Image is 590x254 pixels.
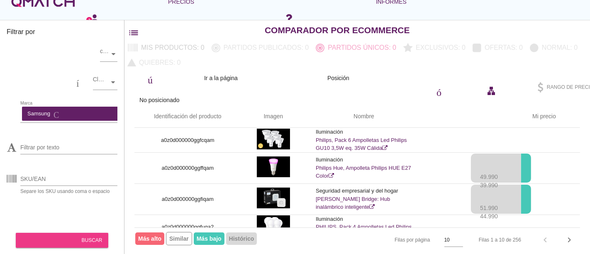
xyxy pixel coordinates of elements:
font: adjuntar dinero [473,166,562,172]
font: Separe los SKU usando coma o espacio [20,188,110,194]
font: filtro_1 [246,73,326,83]
font: lista de filtros [128,27,261,39]
font: Mi precio [532,112,556,119]
font: Iluminación [316,156,343,163]
font: adjuntar dinero [473,174,562,180]
font: Similar [169,235,189,242]
font: detener [473,197,517,203]
font: 44.990 [480,213,498,220]
img: a0z0d000000ggfuqa2_190.jpg [257,215,290,236]
th: Nombre: No ordenado. [306,105,422,128]
font: Filtrar por [7,28,35,35]
button: Partidos únicos: 0 [312,40,400,55]
font: Iluminación [316,216,343,222]
font: Seguridad empresarial y del hogar [316,188,398,194]
font: Ir a la página [204,75,238,81]
font: a0z0d000000ggfiqam [162,196,214,202]
font: [PERSON_NAME] Bridge: Hub inalámbrico inteligente [316,196,390,210]
font: a0z0d000000ggffqam [162,165,214,171]
font: Comparador por eCommerce [265,25,410,35]
font: 51.990 [480,205,498,211]
font: buscar [82,237,102,243]
font: No posicionado [139,97,180,103]
font: a0z0d000000ggfcqam [161,137,215,143]
font: adjuntar dinero [473,205,562,211]
th: Imagen: No ordenada. [241,105,306,128]
font: Philips, Pack 6 Ampolletas Led Philips GU10 3,5W eq. 35W Cálida [316,137,407,151]
font: Más bajo [197,235,222,242]
font: canjear [12,13,81,23]
font: contorno de casilla de verificación en blanco [138,86,516,96]
th: Id de producto: No ordenado. [134,105,241,128]
font: categoría [7,77,89,87]
th: Mi precio: Sin ordenar. Activar para ordenar ascendentemente. [422,105,580,128]
font: flecha desplegable [372,235,544,245]
img: a0z0d000000ggfcqam_190.jpg [257,129,290,149]
font: almacenar [7,49,96,59]
img: a0z0d000000ggffqam_190.jpg [257,156,290,177]
font: 39.990 [480,182,498,188]
font: Identificación del producto [154,112,222,119]
img: a0z0d000000ggfiqam_190.jpg [257,188,290,208]
font: 49.990 [480,173,498,180]
a: 2 [86,17,92,23]
text: 2 [88,18,90,22]
font: persona [89,12,112,24]
font: Nombre [354,112,374,119]
font: Cancelar [54,110,117,118]
font: Posición [327,75,349,81]
font: detener [473,166,517,172]
font: a0z0d000000ggfuqa2 [161,224,214,230]
font: PHILIPS, Pack 4 Ampolletas Led Philips BOMBILLA 9.5W eq. 70W Cálida [316,224,412,238]
font: Iluminación [316,129,343,135]
font: Histórico [229,235,254,242]
button: Página siguiente [562,232,577,247]
font: buscar [22,235,82,245]
font: Partidos únicos: 0 [328,44,396,51]
font: público [138,73,202,83]
font: Philips Hue, Ampolleta Philips HUE E27 Color [316,165,411,179]
font: Imagen [263,112,283,119]
button: buscar [16,233,108,248]
font: chevron_right [564,235,574,245]
font: Samsung [27,110,50,117]
font: Más alto [138,235,161,242]
font: flecha desplegable [109,13,280,23]
font: adjuntar dinero [473,197,562,203]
